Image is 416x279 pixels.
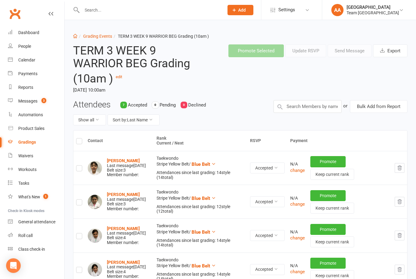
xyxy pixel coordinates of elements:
div: 0 [181,102,187,108]
div: Last message [DATE] [107,265,146,269]
button: change [290,201,305,208]
button: change [290,268,305,275]
div: Dashboard [18,30,39,35]
button: Accepted [250,196,285,207]
a: Class kiosk mode [8,242,64,256]
h3: Attendees [73,100,111,110]
button: Promote [310,258,346,269]
div: Product Sales [18,126,44,131]
time: [DATE] 10:00am [73,85,207,95]
div: Payments [18,71,37,76]
button: Sort by:Last Name [108,114,160,125]
a: Product Sales [8,122,64,135]
div: Last message [DATE] [107,231,146,235]
div: Automations [18,112,43,117]
button: Keep current rank [310,236,354,247]
a: Tasks [8,176,64,190]
div: Open Intercom Messenger [6,258,21,273]
div: Messages [18,99,37,103]
td: Taekwondo Stripe Yellow Belt / [154,185,247,218]
button: Show all [73,114,106,125]
div: Waivers [18,153,33,158]
div: Team [GEOGRAPHIC_DATA] [347,10,399,16]
a: General attendance kiosk mode [8,215,64,229]
a: Clubworx [7,6,23,21]
a: Grading Events [83,34,112,39]
a: edit [116,75,122,79]
a: People [8,40,64,53]
div: Class check-in [18,247,45,252]
span: Accepted [128,102,147,108]
div: N/A [290,162,305,166]
button: Add [227,5,253,15]
a: Calendar [8,53,64,67]
div: Belt size: 3 Member number: [107,192,146,211]
div: Workouts [18,167,37,172]
div: Belt size: 4 Member number: [107,226,146,245]
div: People [18,44,31,49]
span: Blue Belt [192,162,210,167]
th: RSVP [247,131,287,151]
button: Export [373,44,407,57]
div: 0 [152,102,159,108]
a: [PERSON_NAME] [107,226,140,231]
a: Gradings [8,135,64,149]
div: Belt size: 3 Member number: [107,159,146,177]
span: Pending [160,102,176,108]
span: 3 [41,98,46,103]
button: Blue Belt [192,262,216,270]
button: Promote [310,190,346,201]
th: Contact [85,131,154,151]
h2: TERM 3 WEEK 9 WARRIOR BEG Grading (10am ) [73,44,207,85]
a: [PERSON_NAME] [107,192,140,197]
button: Keep current rank [310,203,354,214]
td: Taekwondo Stripe Yellow Belt / [154,151,247,185]
div: AA [331,4,344,16]
div: Attendances since last grading: 14 style ( 14 total) [157,238,245,248]
span: Settings [278,3,295,17]
button: change [290,167,305,174]
a: Reports [8,81,64,94]
a: [PERSON_NAME] [107,260,140,265]
button: Promote [310,156,346,167]
div: Reports [18,85,33,90]
div: Last message [DATE] [107,197,146,202]
div: Attendances since last grading: 12 style ( 12 total) [157,204,245,214]
button: change [290,234,305,242]
li: TERM 3 WEEK 9 WARRIOR BEG Grading (10am ) [112,33,209,40]
a: Dashboard [8,26,64,40]
div: What's New [18,194,40,199]
button: Accepted [250,162,285,173]
div: Last message [DATE] [107,163,146,168]
a: Workouts [8,163,64,176]
button: Accepted [250,230,285,241]
th: Payment [287,131,407,151]
span: Declined [188,102,206,108]
span: Add [238,8,246,12]
a: Payments [8,67,64,81]
button: Blue Belt [192,228,216,236]
a: Roll call [8,229,64,242]
div: Attendances since last grading: 14 style ( 14 total) [157,170,245,180]
strong: [PERSON_NAME] [107,158,140,163]
div: 7 [120,102,127,108]
div: Tasks [18,181,29,186]
div: Gradings [18,140,36,145]
div: Calendar [18,58,35,62]
button: Bulk Add from Report [350,100,407,113]
div: N/A [290,196,305,201]
span: 1 [43,194,48,199]
div: Belt size: 4 Member number: [107,260,146,279]
button: Blue Belt [192,195,216,202]
a: Messages 3 [8,94,64,108]
div: N/A [290,230,305,234]
button: Keep current rank [310,169,354,180]
input: Search... [80,6,220,14]
div: or [343,100,347,112]
span: Blue Belt [192,229,210,235]
span: Blue Belt [192,263,210,269]
div: [GEOGRAPHIC_DATA] [347,5,399,10]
